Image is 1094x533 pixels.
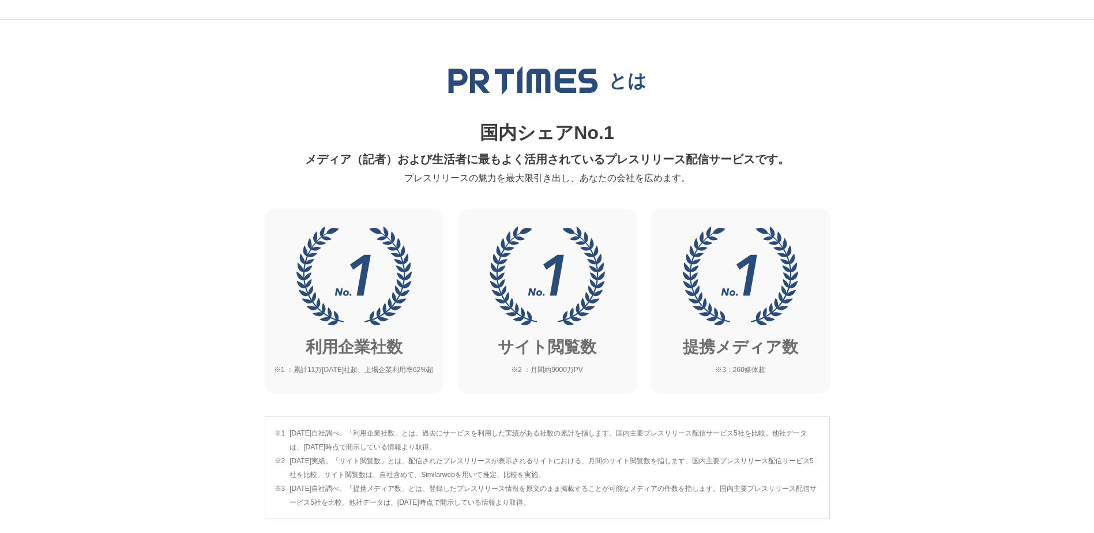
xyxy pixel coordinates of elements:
span: ※1 [275,426,285,454]
img: PR TIMES [448,66,599,95]
p: プレスリリースの魅力を最大限引き出し、あなたの会社を広めます。 [272,171,823,186]
p: 提携メディア数 [683,335,798,361]
img: サイト閲覧数No.1 [490,226,605,325]
p: 国内シェアNo.1 [272,118,823,148]
img: 利用企業社数No.1 [296,226,412,325]
span: ※1 ：累計11万[DATE]社超、上場企業利用率62%超 [274,365,434,376]
span: ※3：260媒体超 [715,365,765,376]
span: ※3 [275,482,285,509]
p: 利用企業社数 [306,335,403,361]
span: ※2 ：月間約9000万PV [511,365,583,376]
p: メディア（記者）および生活者に最もよく活用されているプレスリリース配信サービスです。 [272,148,823,171]
p: サイト閲覧数 [498,335,596,361]
span: [DATE]自社調べ。「利用企業社数」とは、過去にサービスを利用した実績がある社数の累計を指します。国内主要プレスリリース配信サービス5社を比較。他社データは、[DATE]時点で開示している情報... [290,426,819,454]
span: [DATE]自社調べ。「提携メディア数」とは、登録したプレスリリース情報を原文のまま掲載することが可能なメディアの件数を指します。国内主要プレスリリース配信サービス5社を比較、他社データは、[D... [290,482,819,509]
span: ※2 [275,454,285,482]
span: [DATE]実績。「サイト閲覧数」とは、配信されたプレスリリースが表示されるサイトにおける、月間のサイト閲覧数を指します。国内主要プレスリリース配信サービス5社を比較。サイト閲覧数は、自社含めて... [290,454,819,482]
p: とは [608,69,646,92]
img: 提携メディア数No.1 [683,226,798,325]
